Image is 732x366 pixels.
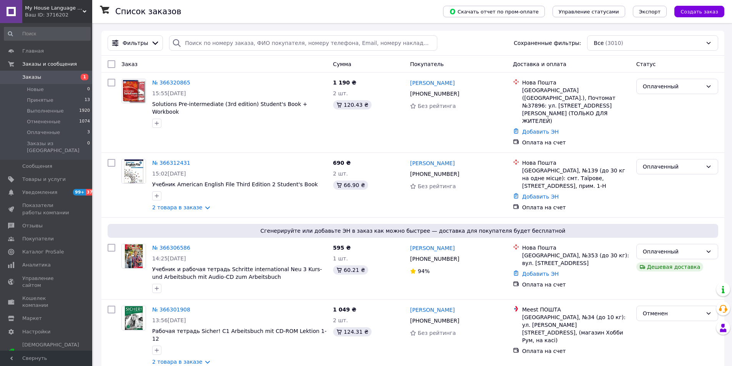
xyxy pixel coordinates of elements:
span: Каталог ProSale [22,248,64,255]
div: Оплаченный [643,247,702,256]
span: Без рейтинга [418,103,456,109]
div: 66.90 ₴ [333,181,368,190]
span: 13 [85,97,90,104]
span: 13:56[DATE] [152,317,186,323]
a: [PERSON_NAME] [410,306,455,314]
span: [PHONE_NUMBER] [410,171,459,177]
span: Аналитика [22,262,51,268]
div: Оплаченный [643,82,702,91]
a: Рабочая тетрадь Sicher! C1 Arbeitsbuch mit CD-ROM Lektion 1-12 [152,328,327,342]
span: Управление статусами [559,9,619,15]
input: Поиск по номеру заказа, ФИО покупателя, номеру телефона, Email, номеру накладной [169,35,437,51]
div: Нова Пошта [522,79,630,86]
span: Скачать отчет по пром-оплате [449,8,539,15]
a: 2 товара в заказе [152,359,203,365]
span: Статус [636,61,656,67]
span: Отзывы [22,222,43,229]
a: 2 товара в заказе [152,204,203,210]
div: Дешевая доставка [636,262,704,272]
a: № 366320865 [152,79,190,86]
span: 14:25[DATE] [152,255,186,262]
span: Экспорт [639,9,661,15]
span: 37 [86,189,95,195]
span: Уведомления [22,189,57,196]
img: Фото товару [122,306,146,330]
span: Заказ [121,61,138,67]
div: Отменен [643,309,702,318]
span: Доставка и оплата [513,61,566,67]
span: [PHONE_NUMBER] [410,318,459,324]
span: 1 [81,74,88,80]
span: 94% [418,268,430,274]
a: Добавить ЭН [522,194,559,200]
span: 2 шт. [333,90,348,96]
span: 2 шт. [333,171,348,177]
span: [PHONE_NUMBER] [410,91,459,97]
span: Показатели работы компании [22,202,71,216]
div: Нова Пошта [522,244,630,252]
a: [PERSON_NAME] [410,244,455,252]
span: Создать заказ [681,9,718,15]
img: Фото товару [122,244,146,268]
div: Meest ПОШТА [522,306,630,313]
span: Заказы [22,74,41,81]
div: Нова Пошта [522,159,630,167]
a: Учебник American English File Third Edition 2 Student's Book [152,181,318,187]
div: 124.31 ₴ [333,327,372,336]
span: Заказы и сообщения [22,61,77,68]
img: Фото товару [122,159,146,183]
span: 15:55[DATE] [152,90,186,96]
a: № 366306586 [152,245,190,251]
button: Создать заказ [674,6,724,17]
span: 0 [87,86,90,93]
div: [GEOGRAPHIC_DATA], №139 (до 30 кг на одне місце): смт. Таїрове, [STREET_ADDRESS], прим. 1-Н [522,167,630,190]
span: My House Language School [25,5,83,12]
input: Поиск [4,27,91,41]
span: Управление сайтом [22,275,71,289]
a: Добавить ЭН [522,129,559,135]
a: Фото товару [121,79,146,103]
span: Сообщения [22,163,52,170]
span: Все [594,39,604,47]
span: Фильтры [123,39,148,47]
div: 60.21 ₴ [333,265,368,275]
a: Учебник и рабочая тетрадь Schritte international Neu 3 Kurs- und Arbeitsbuch mit Audio-CD zum Arb... [152,266,322,280]
span: [PHONE_NUMBER] [410,256,459,262]
a: Фото товару [121,306,146,330]
span: Сгенерируйте или добавьте ЭН в заказ как можно быстрее — доставка для покупателя будет бесплатной [111,227,715,235]
span: [DEMOGRAPHIC_DATA] и счета [22,341,79,363]
div: Ваш ID: 3716202 [25,12,92,18]
a: Solutions Pre-intermediate (3rd edition) Student's Book + Workbook [152,101,307,115]
img: Фото товару [122,79,146,103]
a: [PERSON_NAME] [410,159,455,167]
span: (3010) [605,40,623,46]
a: № 366301908 [152,306,190,313]
span: Настройки [22,328,50,335]
span: Сохраненные фильтры: [514,39,581,47]
div: Оплата на счет [522,347,630,355]
a: Создать заказ [667,8,724,14]
div: [GEOGRAPHIC_DATA], №353 (до 30 кг): вул. [STREET_ADDRESS] [522,252,630,267]
div: Оплаченный [643,162,702,171]
span: Без рейтинга [418,330,456,336]
div: 120.43 ₴ [333,100,372,109]
a: Фото товару [121,244,146,268]
span: 1 049 ₴ [333,306,357,313]
span: Покупатели [22,235,54,242]
span: Товары и услуги [22,176,66,183]
div: [GEOGRAPHIC_DATA] ([GEOGRAPHIC_DATA].), Почтомат №37896: ул. [STREET_ADDRESS][PERSON_NAME] (ТОЛЬК... [522,86,630,125]
div: Оплата на счет [522,281,630,288]
span: Отмененные [27,118,60,125]
span: 1 шт. [333,255,348,262]
a: № 366312431 [152,160,190,166]
span: Сумма [333,61,352,67]
span: 1074 [79,118,90,125]
a: Добавить ЭН [522,271,559,277]
span: Главная [22,48,44,55]
span: Кошелек компании [22,295,71,309]
button: Скачать отчет по пром-оплате [443,6,545,17]
span: 595 ₴ [333,245,351,251]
